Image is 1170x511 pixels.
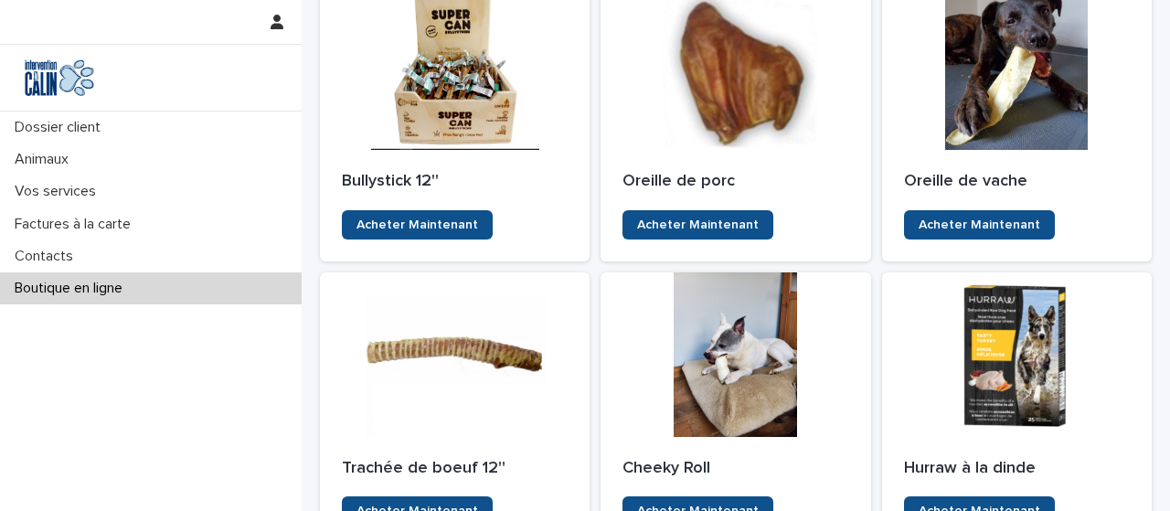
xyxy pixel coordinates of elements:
span: Acheter Maintenant [919,218,1040,231]
p: Vos services [7,183,111,200]
p: Contacts [7,248,88,265]
p: Oreille de vache [904,172,1130,192]
p: Animaux [7,151,83,168]
a: Acheter Maintenant [904,210,1055,240]
p: Dossier client [7,119,115,136]
p: Oreille de porc [622,172,848,192]
p: Hurraw à la dinde [904,459,1130,479]
a: Acheter Maintenant [342,210,493,240]
span: Acheter Maintenant [637,218,759,231]
p: Factures à la carte [7,216,145,233]
p: Bullystick 12'' [342,172,568,192]
img: Y0SYDZVsQvbSeSFpbQoq [15,59,104,96]
p: Cheeky Roll [622,459,848,479]
p: Boutique en ligne [7,280,137,297]
span: Acheter Maintenant [356,218,478,231]
a: Acheter Maintenant [622,210,773,240]
p: Trachée de boeuf 12'' [342,459,568,479]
